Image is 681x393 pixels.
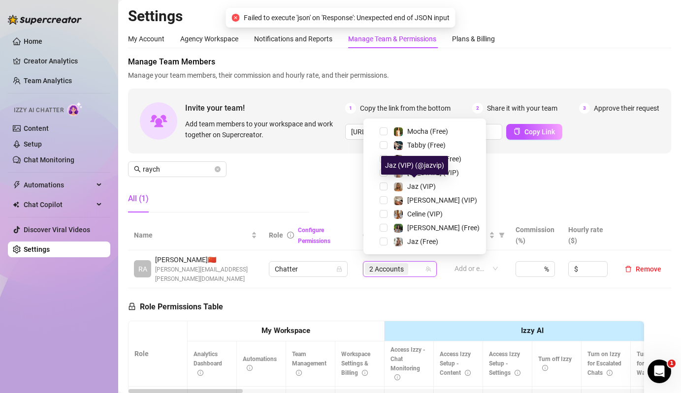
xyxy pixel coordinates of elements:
[380,141,388,149] span: Select tree node
[621,263,665,275] button: Remove
[506,124,562,140] button: Copy Link
[390,346,425,381] span: Access Izzy - Chat Monitoring
[407,210,443,218] span: Celine (VIP)
[562,220,615,250] th: Hourly rate ($)
[128,7,671,26] h2: Settings
[515,370,520,376] span: info-circle
[407,182,436,190] span: Jaz (VIP)
[380,238,388,245] span: Select tree node
[24,177,94,193] span: Automations
[499,232,505,238] span: filter
[232,14,240,22] span: close-circle
[524,128,555,136] span: Copy Link
[155,265,257,284] span: [PERSON_NAME][EMAIL_ADDRESS][PERSON_NAME][DOMAIN_NAME]
[521,326,544,335] strong: Izzy AI
[472,103,483,114] span: 2
[197,370,203,376] span: info-circle
[8,15,82,25] img: logo-BBDzfeDw.svg
[394,210,403,219] img: Celine (VIP)
[394,182,403,191] img: Jaz (VIP)
[138,264,147,274] span: RA
[155,254,257,265] span: [PERSON_NAME] 🇨🇳
[587,351,621,376] span: Turn on Izzy for Escalated Chats
[341,351,370,376] span: Workspace Settings & Billing
[24,37,42,45] a: Home
[254,33,332,44] div: Notifications and Reports
[261,326,310,335] strong: My Workspace
[425,266,431,272] span: team
[497,228,507,242] span: filter
[128,302,136,310] span: lock
[363,230,428,241] span: Creator accounts
[489,351,520,376] span: Access Izzy Setup - Settings
[394,127,403,136] img: Mocha (Free)
[275,262,342,276] span: Chatter
[538,356,572,372] span: Turn off Izzy
[67,102,83,116] img: AI Chatter
[365,263,408,275] span: 2 Accounts
[579,103,590,114] span: 3
[13,181,21,189] span: thunderbolt
[24,245,50,253] a: Settings
[394,141,403,150] img: Tabby (Free)
[380,210,388,218] span: Select tree node
[298,227,330,244] a: Configure Permissions
[465,370,471,376] span: info-circle
[215,166,221,172] span: close-circle
[143,164,213,175] input: Search members
[394,224,403,233] img: Chloe (Free)
[128,220,263,250] th: Name
[128,193,149,205] div: All (1)
[407,238,438,245] span: Jaz (Free)
[292,351,326,376] span: Team Management
[180,33,238,44] div: Agency Workspace
[360,103,451,114] span: Copy the link from the bottom
[380,127,388,135] span: Select tree node
[24,77,72,85] a: Team Analytics
[194,351,222,376] span: Analytics Dashboard
[185,102,345,114] span: Invite your team!
[380,196,388,204] span: Select tree node
[594,103,659,114] span: Approve their request
[269,231,283,239] span: Role
[625,266,632,272] span: delete
[348,33,436,44] div: Manage Team & Permissions
[24,140,42,148] a: Setup
[668,360,676,367] span: 1
[362,370,368,376] span: info-circle
[345,103,356,114] span: 1
[380,169,388,177] span: Select tree node
[243,356,277,372] span: Automations
[128,33,164,44] div: My Account
[369,264,404,274] span: 2 Accounts
[510,220,562,250] th: Commission (%)
[247,365,253,371] span: info-circle
[440,351,471,376] span: Access Izzy Setup - Content
[14,106,64,115] span: Izzy AI Chatter
[394,155,403,164] img: Georgia (Free)
[134,230,249,241] span: Name
[648,360,671,383] iframe: Intercom live chat
[407,155,461,163] span: [US_STATE] (Free)
[394,196,403,205] img: Chloe (VIP)
[637,351,670,376] span: Turn on Izzy for Time Wasters
[134,166,141,173] span: search
[380,182,388,190] span: Select tree node
[287,232,294,239] span: info-circle
[380,155,388,163] span: Select tree node
[607,370,613,376] span: info-circle
[407,141,446,149] span: Tabby (Free)
[636,265,661,273] span: Remove
[514,128,520,135] span: copy
[128,56,671,68] span: Manage Team Members
[394,374,400,380] span: info-circle
[542,365,548,371] span: info-circle
[24,124,49,132] a: Content
[13,201,19,208] img: Chat Copilot
[185,119,341,140] span: Add team members to your workspace and work together on Supercreator.
[487,103,557,114] span: Share it with your team
[380,224,388,232] span: Select tree node
[129,321,188,387] th: Role
[394,238,403,246] img: Jaz (Free)
[407,224,480,232] span: [PERSON_NAME] (Free)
